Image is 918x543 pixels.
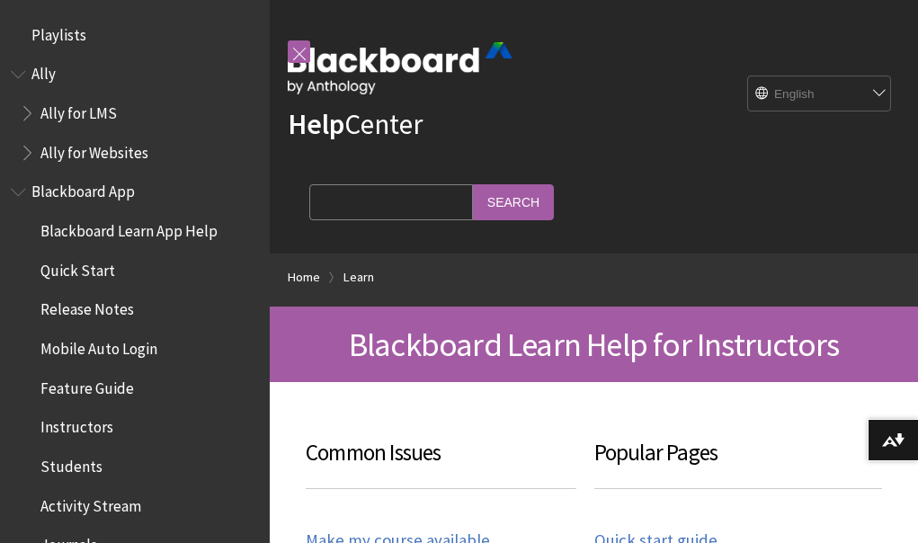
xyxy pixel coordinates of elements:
[306,436,576,489] h3: Common Issues
[40,491,141,515] span: Activity Stream
[473,184,554,219] input: Search
[288,106,344,142] strong: Help
[40,373,134,397] span: Feature Guide
[288,106,423,142] a: HelpCenter
[288,266,320,289] a: Home
[31,20,86,44] span: Playlists
[40,413,113,437] span: Instructors
[349,324,839,365] span: Blackboard Learn Help for Instructors
[40,216,218,240] span: Blackboard Learn App Help
[40,138,148,162] span: Ally for Websites
[40,255,115,280] span: Quick Start
[40,451,102,476] span: Students
[343,266,374,289] a: Learn
[40,295,134,319] span: Release Notes
[31,177,135,201] span: Blackboard App
[594,436,883,489] h3: Popular Pages
[40,334,157,358] span: Mobile Auto Login
[11,59,259,168] nav: Book outline for Anthology Ally Help
[748,76,892,112] select: Site Language Selector
[40,98,117,122] span: Ally for LMS
[288,42,512,94] img: Blackboard by Anthology
[11,20,259,50] nav: Book outline for Playlists
[31,59,56,84] span: Ally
